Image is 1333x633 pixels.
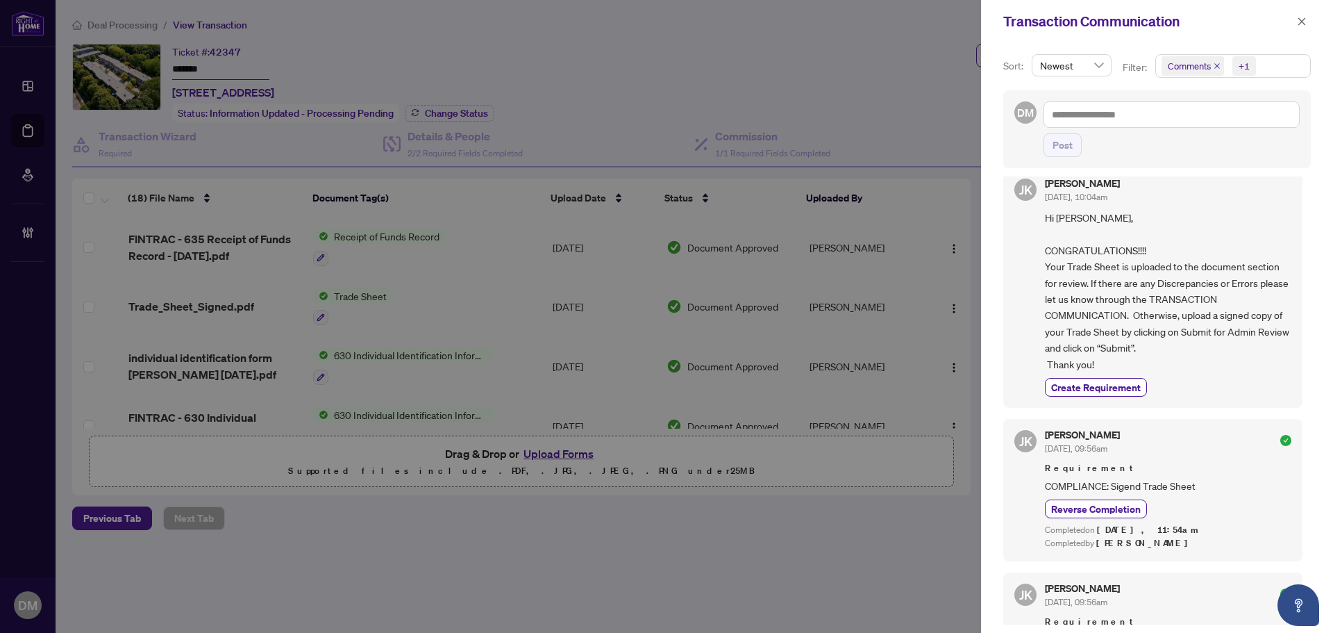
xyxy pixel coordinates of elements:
h5: [PERSON_NAME] [1045,179,1120,188]
span: Requirement [1045,461,1291,475]
span: Requirement [1045,615,1291,629]
span: DM [1017,104,1034,121]
span: Comments [1162,56,1224,76]
button: Reverse Completion [1045,500,1147,518]
div: Completed by [1045,537,1291,550]
button: Post [1043,133,1082,157]
span: Newest [1040,55,1103,76]
span: COMPLIANCE: Sigend Trade Sheet [1045,478,1291,494]
span: [DATE], 11:54am [1097,524,1200,536]
span: JK [1019,585,1032,605]
span: Comments [1168,59,1211,73]
span: check-circle [1280,589,1291,600]
h5: [PERSON_NAME] [1045,430,1120,440]
span: [PERSON_NAME] [1096,537,1196,549]
span: close [1214,63,1221,69]
span: [DATE], 10:04am [1045,192,1107,202]
div: Completed on [1045,524,1291,537]
span: [DATE], 09:56am [1045,597,1107,607]
button: Open asap [1277,584,1319,626]
span: JK [1019,180,1032,199]
div: Transaction Communication [1003,11,1293,32]
p: Sort: [1003,58,1026,74]
span: JK [1019,431,1032,451]
div: +1 [1239,59,1250,73]
span: Create Requirement [1051,380,1141,395]
span: Reverse Completion [1051,502,1141,516]
span: check-circle [1280,435,1291,446]
span: [DATE], 09:56am [1045,443,1107,454]
h5: [PERSON_NAME] [1045,584,1120,593]
p: Filter: [1123,60,1149,75]
span: Hi [PERSON_NAME], CONGRATULATIONS!!!! Your Trade Sheet is uploaded to the document section for re... [1045,210,1291,372]
span: close [1297,17,1307,26]
button: Create Requirement [1045,378,1147,397]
